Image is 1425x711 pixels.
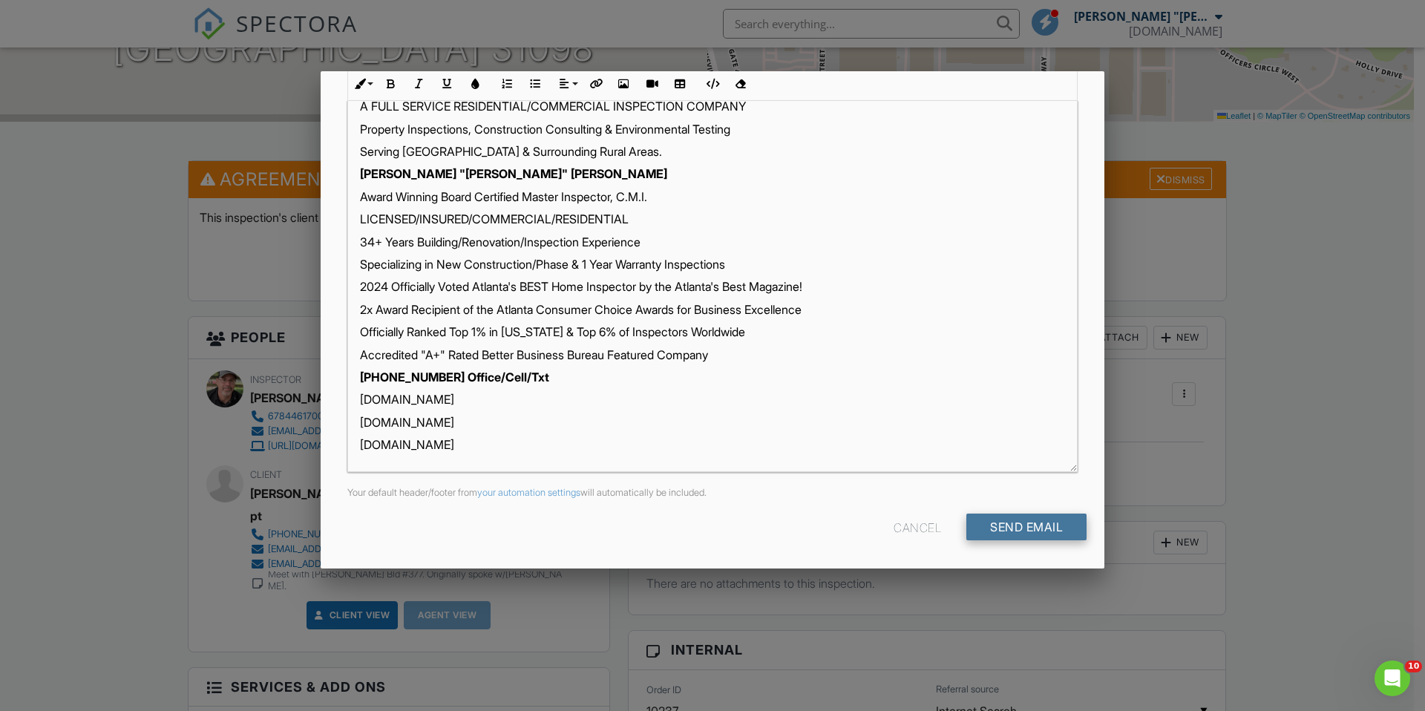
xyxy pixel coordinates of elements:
[698,70,726,98] button: Code View
[348,70,376,98] button: Inline Style
[360,189,1065,205] p: Award Winning Board Certified Master Inspector, C.M.I.
[493,70,521,98] button: Ordered List
[360,234,1065,250] p: 34+ Years Building/Renovation/Inspection Experience
[360,324,1065,340] p: Officially Ranked Top 1% in [US_STATE] & Top 6% of Inspectors Worldwide
[966,514,1087,540] input: Send Email
[360,301,1065,318] p: 2x Award Recipient of the Atlanta Consumer Choice Awards for Business Excellence
[360,347,1065,363] p: Accredited "A+" Rated Better Business Bureau Featured Company
[666,70,694,98] button: Insert Table
[360,211,1065,227] p: LICENSED/INSURED/COMMERCIAL/RESIDENTIAL
[894,514,941,540] div: Cancel
[360,121,1065,137] p: Property Inspections, Construction Consulting & Environmental Testing
[338,487,1087,499] div: Your default header/footer from will automatically be included.
[404,70,433,98] button: Italic (⌘I)
[638,70,666,98] button: Insert Video
[360,256,1065,272] p: Specializing in New Construction/Phase & 1 Year Warranty Inspections
[360,414,1065,430] p: [DOMAIN_NAME]
[360,370,549,384] strong: [PHONE_NUMBER] Office/Cell/Txt
[1375,661,1410,696] iframe: Intercom live chat
[1405,661,1422,672] span: 10
[433,70,461,98] button: Underline (⌘U)
[360,98,1065,114] p: A FULL SERVICE RESIDENTIAL/COMMERCIAL INSPECTION COMPANY
[376,70,404,98] button: Bold (⌘B)
[581,70,609,98] button: Insert Link (⌘K)
[609,70,638,98] button: Insert Image (⌘P)
[521,70,549,98] button: Unordered List
[461,70,489,98] button: Colors
[360,391,1065,407] p: [DOMAIN_NAME]
[553,70,581,98] button: Align
[360,436,1065,453] p: [DOMAIN_NAME]
[360,143,1065,160] p: Serving [GEOGRAPHIC_DATA] & Surrounding Rural Areas.
[360,166,667,181] strong: [PERSON_NAME] "[PERSON_NAME]" [PERSON_NAME]
[360,278,1065,295] p: 2024 Officially Voted Atlanta's BEST Home Inspector by the Atlanta's Best Magazine!
[477,487,580,498] a: your automation settings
